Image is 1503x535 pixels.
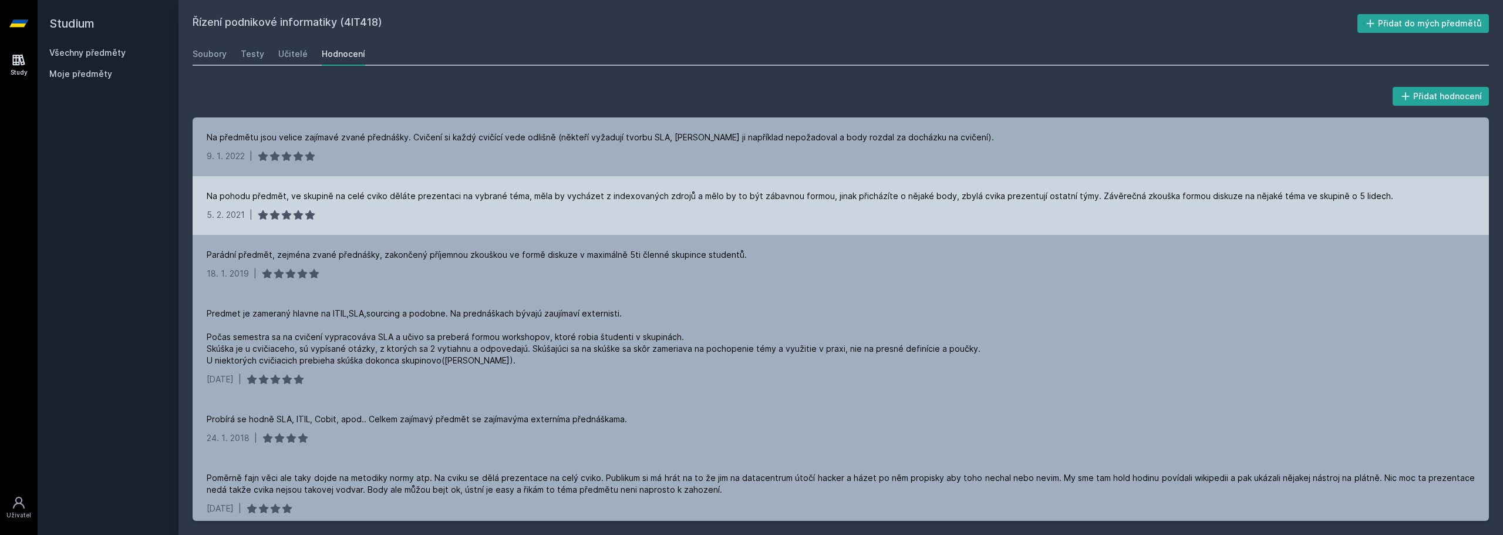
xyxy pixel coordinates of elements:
[1357,14,1489,33] button: Přidat do mých předmětů
[11,68,28,77] div: Study
[322,48,365,60] div: Hodnocení
[250,209,252,221] div: |
[254,268,257,280] div: |
[207,209,245,221] div: 5. 2. 2021
[207,268,249,280] div: 18. 1. 2019
[207,374,234,385] div: [DATE]
[278,48,308,60] div: Učitelé
[207,432,250,444] div: 24. 1. 2018
[207,249,747,261] div: Parádní předmět, zejména zvané přednášky, zakončený příjemnou zkouškou ve formě diskuze v maximál...
[238,503,241,514] div: |
[250,150,252,162] div: |
[207,308,980,366] div: Predmet je zameraný hlavne na ITIL,SLA,sourcing a podobne. Na prednáškach bývajú zaujímaví extern...
[193,48,227,60] div: Soubory
[49,68,112,80] span: Moje předměty
[1393,87,1489,106] button: Přidat hodnocení
[6,511,31,520] div: Uživatel
[2,47,35,83] a: Study
[2,490,35,526] a: Uživatel
[207,132,994,143] div: Na předmětu jsou velice zajímavé zvané přednášky. Cvičení si každý cvičící vede odlišně (někteří ...
[238,374,241,385] div: |
[49,48,126,58] a: Všechny předměty
[322,42,365,66] a: Hodnocení
[207,150,245,162] div: 9. 1. 2022
[241,48,264,60] div: Testy
[241,42,264,66] a: Testy
[207,472,1475,496] div: Poměrně fajn věci ale taky dojde na metodiky normy atp. Na cviku se dělá prezentace na celý cviko...
[278,42,308,66] a: Učitelé
[207,190,1393,202] div: Na pohodu předmět, ve skupině na celé cviko děláte prezentaci na vybrané téma, měla by vycházet z...
[207,503,234,514] div: [DATE]
[207,413,627,425] div: Probírá se hodně SLA, ITIL, Cobit, apod.. Celkem zajímavý předmět se zajímavýma externíma přednáš...
[193,14,1357,33] h2: Řízení podnikové informatiky (4IT418)
[254,432,257,444] div: |
[193,42,227,66] a: Soubory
